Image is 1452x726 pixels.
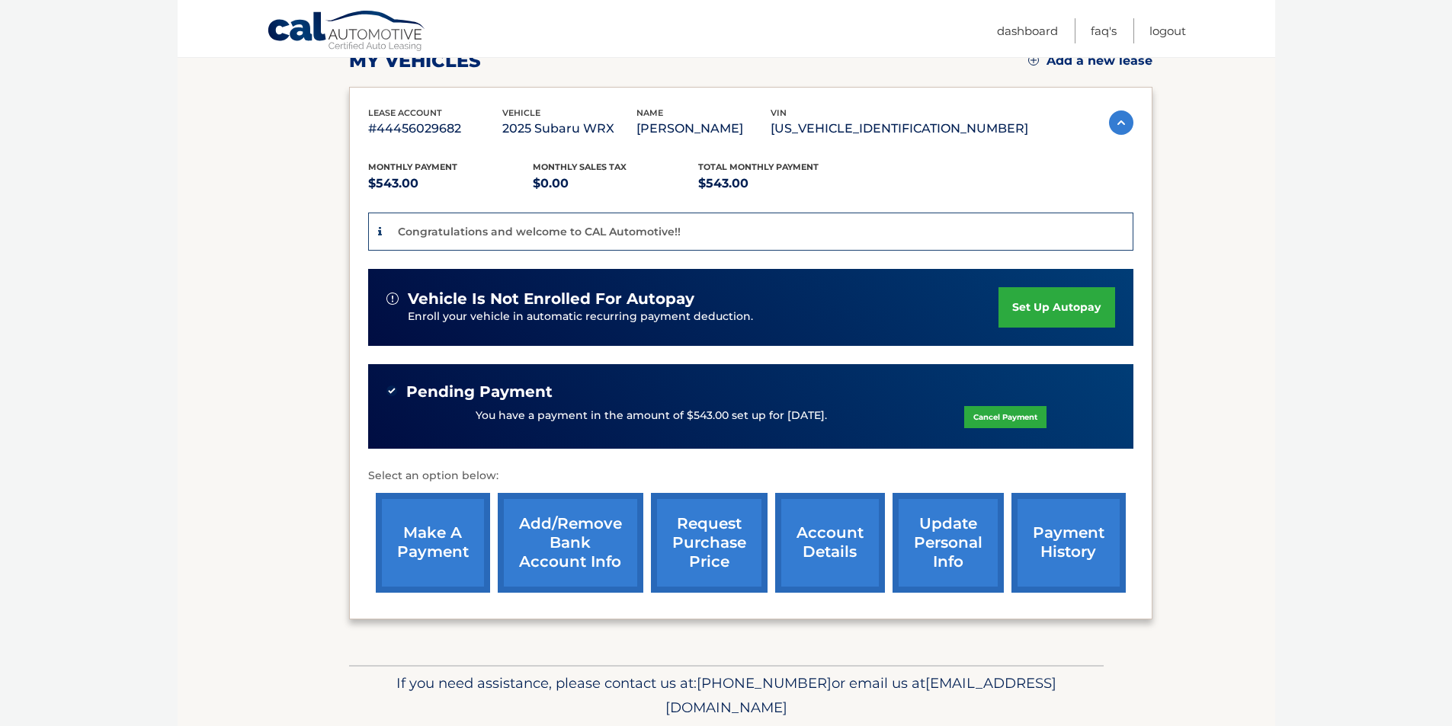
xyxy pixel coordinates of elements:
[406,382,553,401] span: Pending Payment
[368,118,502,139] p: #44456029682
[697,674,832,692] span: [PHONE_NUMBER]
[1109,110,1133,135] img: accordion-active.svg
[359,671,1094,720] p: If you need assistance, please contact us at: or email us at
[386,293,399,305] img: alert-white.svg
[498,493,643,593] a: Add/Remove bank account info
[386,385,397,396] img: check-green.svg
[771,118,1028,139] p: [US_VEHICLE_IDENTIFICATION_NUMBER]
[408,309,999,325] p: Enroll your vehicle in automatic recurring payment deduction.
[1011,493,1126,593] a: payment history
[893,493,1004,593] a: update personal info
[533,162,627,172] span: Monthly sales Tax
[771,107,787,118] span: vin
[398,225,681,238] p: Congratulations and welcome to CAL Automotive!!
[502,107,540,118] span: vehicle
[476,408,827,424] p: You have a payment in the amount of $543.00 set up for [DATE].
[636,107,663,118] span: name
[349,50,481,72] h2: my vehicles
[368,467,1133,485] p: Select an option below:
[408,289,694,309] span: vehicle is not enrolled for autopay
[533,173,698,194] p: $0.00
[997,18,1058,43] a: Dashboard
[1091,18,1117,43] a: FAQ's
[775,493,885,593] a: account details
[636,118,771,139] p: [PERSON_NAME]
[368,173,534,194] p: $543.00
[1149,18,1186,43] a: Logout
[998,287,1114,328] a: set up autopay
[368,162,457,172] span: Monthly Payment
[1028,55,1039,66] img: add.svg
[964,406,1047,428] a: Cancel Payment
[368,107,442,118] span: lease account
[651,493,768,593] a: request purchase price
[698,162,819,172] span: Total Monthly Payment
[1028,53,1152,69] a: Add a new lease
[376,493,490,593] a: make a payment
[502,118,636,139] p: 2025 Subaru WRX
[698,173,864,194] p: $543.00
[267,10,427,54] a: Cal Automotive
